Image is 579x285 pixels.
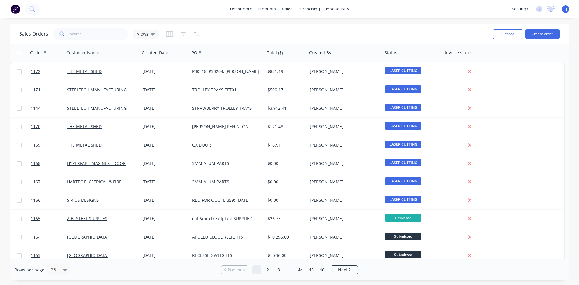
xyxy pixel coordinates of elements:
[267,105,303,111] div: $3,912.41
[267,142,303,148] div: $167.11
[385,67,421,74] span: LASER CUTTING
[31,246,67,264] a: 1163
[267,216,303,222] div: $26.75
[31,142,40,148] span: 1169
[31,87,40,93] span: 1171
[385,214,421,222] span: Delivered
[67,234,109,240] a: [GEOGRAPHIC_DATA]
[192,124,259,130] div: [PERSON_NAME] PENINTON
[445,50,473,56] div: Invoice status
[31,234,40,240] span: 1164
[31,81,67,99] a: 1171
[67,87,127,93] a: STEELTECH MANUFACTURING
[310,124,377,130] div: [PERSON_NAME]
[14,267,44,273] span: Rows per page
[191,50,201,56] div: PO #
[31,154,67,173] a: 1168
[307,265,316,274] a: Page 45
[219,265,360,274] ul: Pagination
[67,252,109,258] a: [GEOGRAPHIC_DATA]
[310,87,377,93] div: [PERSON_NAME]
[525,29,560,39] button: Create order
[31,124,40,130] span: 1170
[296,5,323,14] div: purchasing
[255,5,279,14] div: products
[384,50,397,56] div: Status
[296,265,305,274] a: Page 44
[509,5,531,14] div: settings
[385,233,421,240] span: Submitted
[67,124,102,129] a: THE METAL SHED
[252,265,261,274] a: Page 1 is your current page
[31,191,67,209] a: 1166
[385,141,421,148] span: LASER CUTTING
[142,124,187,130] div: [DATE]
[11,5,20,14] img: Factory
[385,177,421,185] span: LASER CUTTING
[385,104,421,111] span: LASER CUTTING
[228,267,245,273] span: Previous
[31,228,67,246] a: 1164
[19,31,48,37] h1: Sales Orders
[221,267,248,273] a: Previous page
[310,252,377,258] div: [PERSON_NAME]
[31,252,40,258] span: 1163
[142,50,168,56] div: Created Date
[66,50,99,56] div: Customer Name
[142,87,187,93] div: [DATE]
[192,216,259,222] div: cut 5mm treadplate SUPPLIED
[310,179,377,185] div: [PERSON_NAME]
[310,68,377,74] div: [PERSON_NAME]
[267,179,303,185] div: $0.00
[323,5,352,14] div: productivity
[192,197,259,203] div: REQ FOR QUOTE 359: [DATE]
[267,234,303,240] div: $10,296.00
[564,6,567,12] span: TJ
[331,267,358,273] a: Next page
[310,160,377,166] div: [PERSON_NAME]
[30,50,46,56] div: Order #
[385,251,421,258] span: Submitted
[67,216,107,221] a: A.B. STEEL SUPPLIES
[142,105,187,111] div: [DATE]
[263,265,272,274] a: Page 2
[67,68,102,74] a: THE METAL SHED
[67,142,102,148] a: THE METAL SHED
[192,179,259,185] div: 2MM ALUM PARTS
[31,197,40,203] span: 1166
[67,179,122,185] a: HARTEC ELCETRICAL & FIRE
[192,68,259,74] div: P30218, P30204, [PERSON_NAME]
[338,267,347,273] span: Next
[142,179,187,185] div: [DATE]
[142,197,187,203] div: [DATE]
[31,216,40,222] span: 1165
[310,216,377,222] div: [PERSON_NAME]
[192,87,259,93] div: TROLLEY TRAYS TFT01
[318,265,327,274] a: Page 46
[137,31,148,37] span: Views
[227,5,255,14] a: dashboard
[267,68,303,74] div: $881.19
[310,105,377,111] div: [PERSON_NAME]
[192,234,259,240] div: APOLLO CLOUD WEIGHTS
[142,142,187,148] div: [DATE]
[267,87,303,93] div: $500.17
[70,28,129,40] input: Search...
[267,50,283,56] div: Total ($)
[493,29,523,39] button: Options
[385,122,421,130] span: LASER CUTTING
[192,252,259,258] div: RECESSED WEIGHTS
[67,197,99,203] a: SIRIUS DESIGNS
[310,197,377,203] div: [PERSON_NAME]
[274,265,283,274] a: Page 3
[267,160,303,166] div: $0.00
[192,142,259,148] div: GX DOOR
[31,68,40,74] span: 1172
[192,160,259,166] div: 3MM ALUM PARTS
[285,265,294,274] a: Jump forward
[31,210,67,228] a: 1165
[310,234,377,240] div: [PERSON_NAME]
[385,85,421,93] span: LASER CUTTING
[31,99,67,117] a: 1144
[31,105,40,111] span: 1144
